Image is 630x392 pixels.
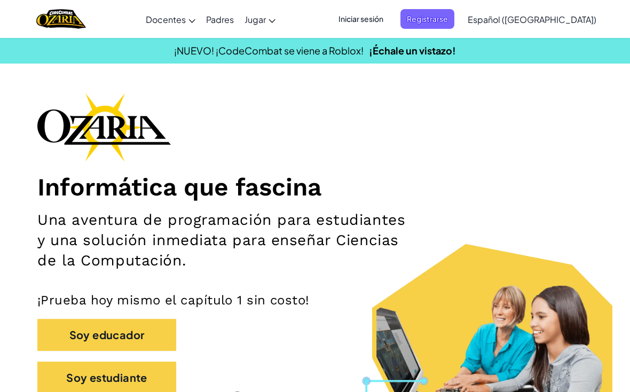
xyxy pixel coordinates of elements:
span: ¡NUEVO! ¡CodeCombat se viene a Roblox! [174,44,364,57]
img: Home [36,8,86,30]
button: Iniciar sesión [332,9,390,29]
p: ¡Prueba hoy mismo el capítulo 1 sin costo! [37,292,593,308]
span: Jugar [245,14,266,25]
h1: Informática que fascina [37,172,593,202]
button: Registrarse [400,9,454,29]
span: Español ([GEOGRAPHIC_DATA]) [468,14,596,25]
a: Español ([GEOGRAPHIC_DATA]) [462,5,602,34]
button: Soy educador [37,319,176,351]
span: Docentes [146,14,186,25]
a: Jugar [239,5,281,34]
a: Padres [201,5,239,34]
a: Docentes [140,5,201,34]
a: ¡Échale un vistazo! [369,44,456,57]
h2: Una aventura de programación para estudiantes y una solución inmediata para enseñar Ciencias de l... [37,210,409,271]
img: Ozaria branding logo [37,93,171,161]
a: Ozaria by CodeCombat logo [36,8,86,30]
